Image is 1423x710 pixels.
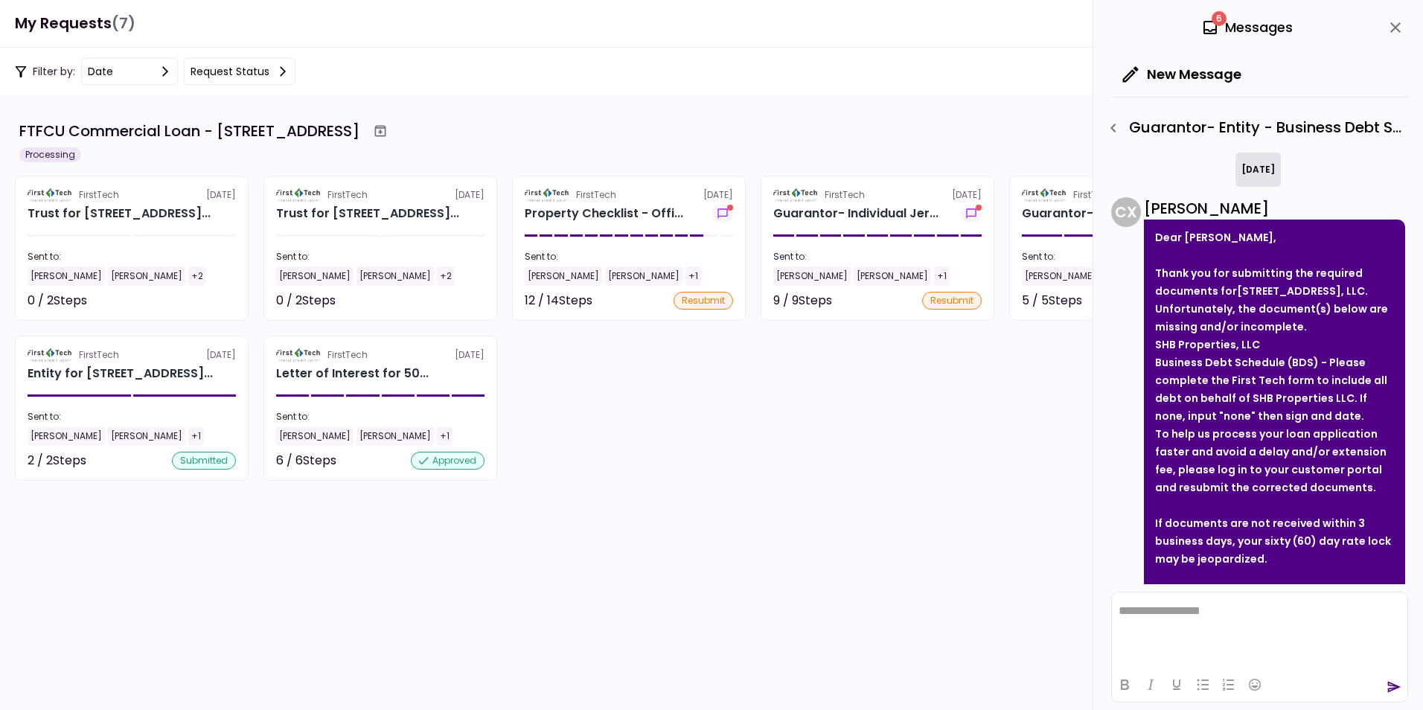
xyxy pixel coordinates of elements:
[28,452,86,470] div: 2 / 2 Steps
[28,188,73,202] img: Partner logo
[276,266,354,286] div: [PERSON_NAME]
[1022,188,1230,202] div: [DATE]
[276,292,336,310] div: 0 / 2 Steps
[1022,250,1230,263] div: Sent to:
[1112,674,1137,695] button: Bold
[184,58,295,85] button: Request status
[1155,264,1394,300] div: Thank you for submitting the required documents for .
[1022,205,1189,223] div: Guarantor- Entity SHB Properties, LLC
[108,266,185,286] div: [PERSON_NAME]
[88,63,113,80] div: date
[525,292,592,310] div: 12 / 14 Steps
[188,426,204,446] div: +1
[276,188,485,202] div: [DATE]
[934,266,950,286] div: +1
[15,8,135,39] h1: My Requests
[773,292,832,310] div: 9 / 9 Steps
[1144,197,1405,220] div: [PERSON_NAME]
[1155,425,1394,496] div: To help us process your loan application faster and avoid a delay and/or extension fee, please lo...
[525,188,733,202] div: [DATE]
[1235,153,1281,187] div: [DATE]
[437,426,453,446] div: +1
[411,452,485,470] div: approved
[356,266,434,286] div: [PERSON_NAME]
[1155,355,1387,423] strong: Business Debt Schedule (BDS) - Please complete the First Tech form to include all debt on behalf ...
[1387,679,1401,694] button: send
[327,188,368,202] div: FirstTech
[1155,337,1260,352] strong: SHB Properties, LLC
[1073,188,1113,202] div: FirstTech
[1164,674,1189,695] button: Underline
[1022,266,1099,286] div: [PERSON_NAME]
[1155,228,1394,246] div: Dear [PERSON_NAME],
[276,188,322,202] img: Partner logo
[28,188,236,202] div: [DATE]
[1155,301,1388,334] strong: Unfortunately, the document(s) below are missing and/or incomplete.
[712,205,733,223] button: show-messages
[685,266,701,286] div: +1
[172,452,236,470] div: submitted
[276,205,459,223] div: Trust for 503 E 6th Street Del Rio TX, LLC Plassman Family Irrevocable Trust FBO Mark W. Plassman...
[169,292,236,310] div: Not started
[356,426,434,446] div: [PERSON_NAME]
[28,348,236,362] div: [DATE]
[1242,674,1267,695] button: Emojis
[276,410,485,423] div: Sent to:
[1112,592,1407,667] iframe: Rich Text Area
[112,8,135,39] span: (7)
[773,188,819,202] img: Partner logo
[28,410,236,423] div: Sent to:
[525,188,570,202] img: Partner logo
[188,266,206,286] div: +2
[773,266,851,286] div: [PERSON_NAME]
[418,292,485,310] div: Not started
[773,250,982,263] div: Sent to:
[79,348,119,362] div: FirstTech
[1190,674,1215,695] button: Bullet list
[1237,284,1365,298] strong: [STREET_ADDRESS], LLC
[276,365,429,383] div: Letter of Interest for 503 E 6th Street Del Rio TX, LLC 503 E 6th Street Del Rio
[28,426,105,446] div: [PERSON_NAME]
[19,147,81,162] div: Processing
[28,205,211,223] div: Trust for 503 E 6th Street Del Rio TX, LLC Plassman Family Irrevocable Trust FBO Anne R. Plassman...
[28,266,105,286] div: [PERSON_NAME]
[1111,55,1253,94] button: New Message
[576,188,616,202] div: FirstTech
[1212,11,1227,26] span: 6
[1022,292,1082,310] div: 5 / 5 Steps
[922,292,982,310] div: resubmit
[15,58,295,85] div: Filter by:
[825,188,865,202] div: FirstTech
[1111,197,1141,227] div: C X
[1101,115,1408,141] div: Guarantor- Entity - Business Debt Schedule
[1216,674,1241,695] button: Numbered list
[28,250,236,263] div: Sent to:
[81,58,178,85] button: date
[28,292,87,310] div: 0 / 2 Steps
[961,205,982,223] button: show-messages
[1155,514,1394,568] div: If documents are not received within 3 business days, your sixty (60) day rate lock may be jeopar...
[1201,16,1293,39] div: Messages
[327,348,368,362] div: FirstTech
[276,348,322,362] img: Partner logo
[773,205,938,223] div: Guarantor- Individual Jeremy Hamilton
[854,266,931,286] div: [PERSON_NAME]
[276,426,354,446] div: [PERSON_NAME]
[525,205,683,223] div: Property Checklist - Office Retail 503 E 6th Street
[367,118,394,144] button: Archive workflow
[1383,15,1408,40] button: close
[605,266,682,286] div: [PERSON_NAME]
[437,266,455,286] div: +2
[28,365,213,383] div: Entity for 503 E 6th Street Del Rio TX, LLC RSMA Properties, LLC
[773,188,982,202] div: [DATE]
[108,426,185,446] div: [PERSON_NAME]
[525,266,602,286] div: [PERSON_NAME]
[525,250,733,263] div: Sent to:
[276,250,485,263] div: Sent to:
[674,292,733,310] div: resubmit
[1138,674,1163,695] button: Italic
[19,120,359,142] div: FTFCU Commercial Loan - [STREET_ADDRESS]
[1022,188,1067,202] img: Partner logo
[28,348,73,362] img: Partner logo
